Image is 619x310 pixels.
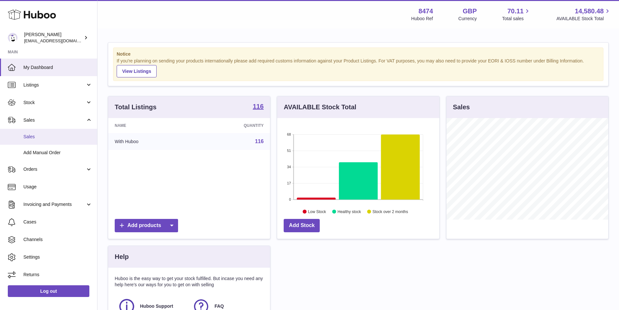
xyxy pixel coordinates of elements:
a: 70.11 Total sales [502,7,531,22]
span: Huboo Support [140,303,173,309]
span: FAQ [214,303,224,309]
p: Huboo is the easy way to get your stock fulfilled. But incase you need any help here's our ways f... [115,276,264,288]
a: Add products [115,219,178,232]
span: Usage [23,184,92,190]
div: If you're planning on sending your products internationally please add required customs informati... [117,58,600,77]
span: Cases [23,219,92,225]
a: Log out [8,285,89,297]
strong: 8474 [419,7,433,16]
text: 34 [287,165,291,169]
text: 68 [287,132,291,136]
text: 51 [287,149,291,153]
a: View Listings [117,65,157,77]
span: Channels [23,236,92,243]
strong: Notice [117,51,600,57]
text: Healthy stock [338,209,361,214]
div: [PERSON_NAME] [24,32,83,44]
div: Currency [458,16,477,22]
span: AVAILABLE Stock Total [556,16,611,22]
span: Listings [23,82,85,88]
h3: Sales [453,103,470,112]
span: Sales [23,134,92,140]
span: [EMAIL_ADDRESS][DOMAIN_NAME] [24,38,96,43]
a: 116 [253,103,264,111]
div: Huboo Ref [411,16,433,22]
text: 17 [287,181,291,185]
text: Stock over 2 months [373,209,408,214]
span: My Dashboard [23,64,92,71]
th: Name [108,118,194,133]
span: Orders [23,166,85,172]
text: Low Stock [308,209,326,214]
td: With Huboo [108,133,194,150]
th: Quantity [194,118,270,133]
span: 14,580.48 [575,7,604,16]
strong: 116 [253,103,264,110]
span: Sales [23,117,85,123]
span: Returns [23,272,92,278]
span: Invoicing and Payments [23,201,85,208]
a: Add Stock [284,219,320,232]
span: Add Manual Order [23,150,92,156]
span: Total sales [502,16,531,22]
strong: GBP [463,7,477,16]
a: 14,580.48 AVAILABLE Stock Total [556,7,611,22]
h3: Total Listings [115,103,157,112]
h3: AVAILABLE Stock Total [284,103,356,112]
span: Settings [23,254,92,260]
text: 0 [289,197,291,201]
span: 70.11 [507,7,523,16]
a: 116 [255,139,264,144]
h3: Help [115,252,129,261]
span: Stock [23,100,85,106]
img: orders@neshealth.com [8,33,18,43]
